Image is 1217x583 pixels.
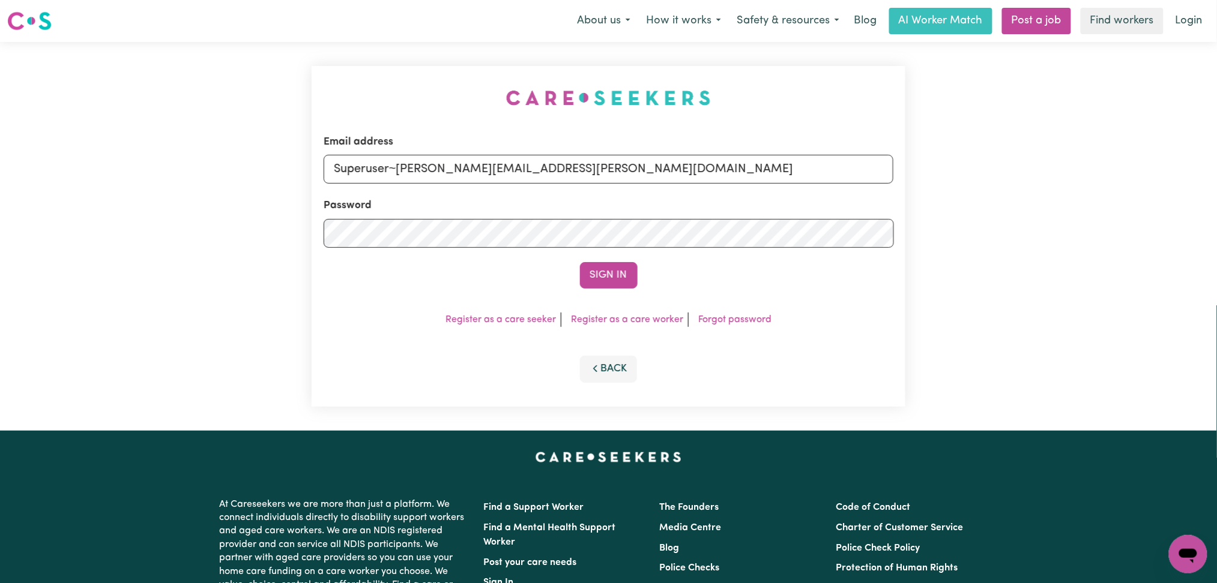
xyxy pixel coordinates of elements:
[836,543,920,553] a: Police Check Policy
[324,155,894,184] input: Email address
[1002,8,1071,34] a: Post a job
[580,262,638,289] button: Sign In
[836,503,910,512] a: Code of Conduct
[7,7,52,35] a: Careseekers logo
[889,8,992,34] a: AI Worker Match
[847,8,884,34] a: Blog
[484,558,577,567] a: Post your care needs
[698,315,772,324] a: Forgot password
[571,315,683,324] a: Register as a care worker
[1081,8,1164,34] a: Find workers
[1168,8,1210,34] a: Login
[580,356,638,382] button: Back
[536,452,681,462] a: Careseekers home page
[445,315,556,324] a: Register as a care seeker
[836,523,963,533] a: Charter of Customer Service
[660,523,722,533] a: Media Centre
[484,523,616,547] a: Find a Mental Health Support Worker
[324,198,372,214] label: Password
[638,8,729,34] button: How it works
[7,10,52,32] img: Careseekers logo
[729,8,847,34] button: Safety & resources
[569,8,638,34] button: About us
[660,503,719,512] a: The Founders
[836,563,958,573] a: Protection of Human Rights
[660,563,720,573] a: Police Checks
[484,503,584,512] a: Find a Support Worker
[660,543,680,553] a: Blog
[324,134,393,150] label: Email address
[1169,535,1207,573] iframe: Button to launch messaging window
